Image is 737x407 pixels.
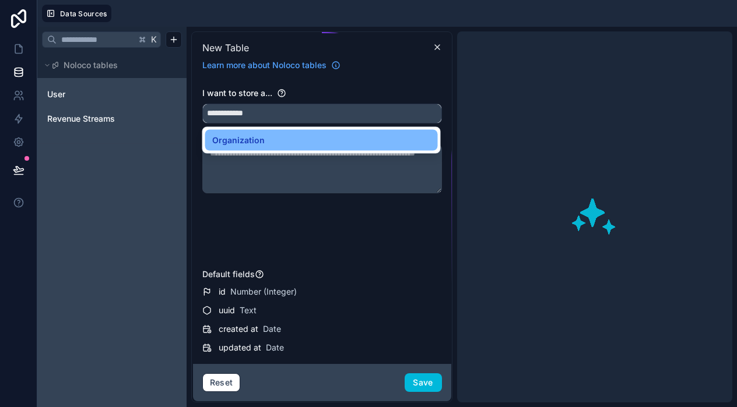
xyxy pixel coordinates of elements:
a: Learn more about Noloco tables [198,59,345,71]
span: Number (Integer) [230,286,297,298]
button: Data Sources [42,5,111,22]
span: Organization [212,133,265,147]
button: Noloco tables [42,57,175,73]
span: uuid [219,305,235,316]
span: Learn more about Noloco tables [202,59,327,71]
a: User [47,89,142,100]
span: created at [219,323,258,335]
span: New Table [202,41,249,55]
span: updated at [219,342,261,353]
span: id [219,286,226,298]
span: Revenue Streams [47,113,115,125]
div: User [42,85,182,104]
div: Revenue Streams [42,109,182,128]
span: Noloco tables [64,59,118,71]
span: I want to store a... [202,88,272,98]
button: Reset [202,373,241,392]
a: Revenue Streams [47,113,142,125]
span: K [150,36,158,44]
span: Default fields [202,269,255,279]
span: Date [263,323,281,335]
span: Text [240,305,257,316]
button: Save [405,373,442,392]
span: Data Sources [60,9,107,18]
img: ai-loading [551,174,638,261]
span: Date [266,342,284,353]
span: User [47,89,65,100]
